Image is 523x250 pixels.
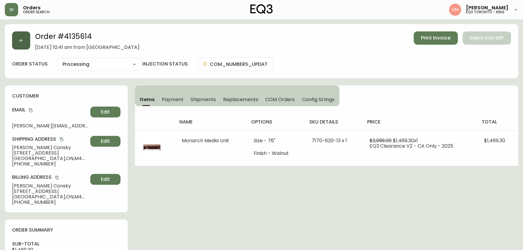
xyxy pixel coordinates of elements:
h4: Email [12,107,88,113]
h4: order summary [12,227,120,233]
span: [GEOGRAPHIC_DATA] , ON , M4M 3N8 , CA [12,156,88,161]
li: Size - 76" [254,138,297,143]
h2: Order # 4135614 [35,31,140,45]
span: EQ3 Clearance V2 - CA Only - 2025 [370,143,453,149]
span: Items [140,96,155,103]
li: Finish - Walnut [254,151,297,156]
span: COM Orders [265,96,295,103]
span: [PERSON_NAME] Consky [12,145,88,150]
img: 0f63483a436850f3a2e29d5ab35f16df [449,4,461,16]
label: order status [12,61,48,67]
span: Edit [101,109,110,115]
span: [STREET_ADDRESS] [12,189,88,194]
h4: customer [12,93,120,99]
h4: sku details [309,119,357,125]
button: copy [59,136,65,142]
button: copy [28,107,34,113]
h4: Billing Address [12,174,88,181]
span: [STREET_ADDRESS] [12,150,88,156]
button: Edit [90,136,120,147]
h4: price [367,119,472,125]
h4: sub-total [12,241,120,247]
span: [PERSON_NAME] [466,5,509,10]
img: b64d9886-ab13-412c-9d11-7b72c9216b58.jpg [142,138,162,157]
span: [PHONE_NUMBER] [12,200,88,205]
span: $2,099.00 [370,137,392,144]
span: $1,469.30 [484,137,505,144]
button: Print Invoice [414,31,458,45]
span: Monarch Media Unit [182,137,229,144]
h4: injection status [143,61,188,67]
h4: options [251,119,299,125]
span: Shipments [191,96,216,103]
span: Edit [101,138,110,145]
h5: eq3 toronto - king [466,10,505,14]
h4: total [481,119,513,125]
img: logo [250,4,273,14]
button: Edit [90,174,120,185]
span: [PHONE_NUMBER] [12,161,88,167]
span: [DATE] 10:41 am from [GEOGRAPHIC_DATA] [35,45,140,50]
button: Edit [90,107,120,117]
span: [PERSON_NAME] Consky [12,183,88,189]
span: [PERSON_NAME][EMAIL_ADDRESS][DOMAIN_NAME] [12,123,88,129]
span: Edit [101,176,110,183]
h4: name [179,119,242,125]
span: Config Strings [302,96,335,103]
span: [GEOGRAPHIC_DATA] , ON , M4M 3N8 , CA [12,194,88,200]
span: Orders [23,5,40,10]
span: Replacements [223,96,258,103]
h5: order search [23,10,50,14]
span: Payment [162,96,184,103]
span: 7170-620-13 x 1 [311,137,347,144]
span: $1,469.30 x 1 [393,137,418,144]
button: copy [54,175,60,181]
span: Print Invoice [421,35,451,41]
h4: Shipping Address [12,136,88,143]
